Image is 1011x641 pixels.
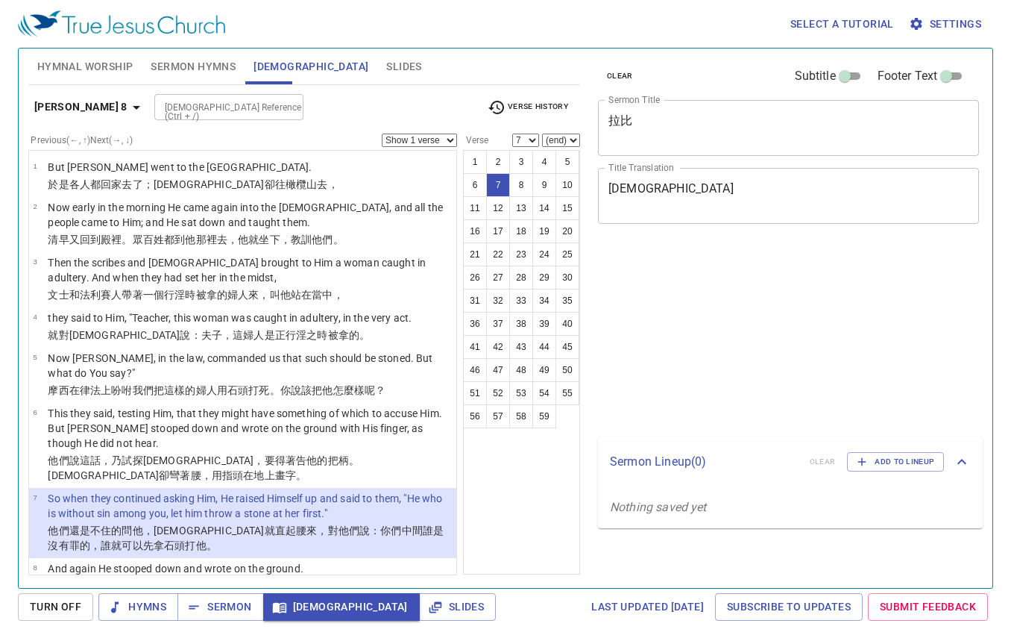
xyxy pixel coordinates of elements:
[33,353,37,361] span: 5
[463,150,487,174] button: 1
[509,381,533,405] button: 53
[31,136,133,145] label: Previous (←, ↑) Next (→, ↓)
[185,540,216,551] wg3037: 打
[509,312,533,336] button: 38
[48,454,359,481] wg3004: 這話
[486,404,510,428] button: 57
[532,289,556,313] button: 34
[532,381,556,405] button: 54
[33,202,37,210] span: 2
[509,243,533,266] button: 23
[532,243,556,266] button: 24
[177,593,263,621] button: Sermon
[80,234,344,246] wg3825: 回到
[259,289,343,301] wg4314: ，
[48,351,452,381] p: Now [PERSON_NAME], in the law, commanded us that such should be stoned. But what do You say?"
[196,384,386,396] wg5108: 婦人用石頭打死
[111,540,217,551] wg0: 就可以先
[555,150,579,174] button: 5
[48,328,412,343] p: 就對[DEMOGRAPHIC_DATA]說
[509,358,533,382] button: 48
[69,178,338,190] wg1161: 各人都回家去了；[DEMOGRAPHIC_DATA]
[69,234,344,246] wg3722: 又
[191,329,371,341] wg3004: ：夫子
[532,312,556,336] button: 39
[80,384,385,396] wg1722: 律法
[463,381,487,405] button: 51
[48,234,343,246] wg1161: 清早
[291,384,385,396] wg4771: 說
[243,469,306,481] wg1147: 在
[18,593,93,621] button: Turn Off
[555,358,579,382] button: 50
[532,358,556,382] button: 49
[532,404,556,428] button: 59
[727,598,851,616] span: Subscribe to Updates
[33,313,37,321] span: 4
[486,266,510,290] button: 27
[463,335,487,359] button: 41
[189,598,251,616] span: Sermon
[555,266,579,290] button: 30
[151,57,236,76] span: Sermon Hymns
[33,493,37,501] span: 7
[488,99,568,116] span: Verse History
[532,219,556,243] button: 19
[48,525,444,551] wg846: ，[DEMOGRAPHIC_DATA]
[790,15,894,34] span: Select a tutorial
[48,469,306,481] wg1161: [DEMOGRAPHIC_DATA]
[143,289,344,301] wg71: 一個行淫
[263,593,420,621] button: [DEMOGRAPHIC_DATA]
[486,150,510,174] button: 2
[431,598,484,616] span: Slides
[265,329,371,341] wg1135: 是正
[280,384,386,396] wg3767: 你
[159,469,306,481] wg2424: 卻彎著腰
[486,289,510,313] button: 32
[48,255,452,285] p: Then the scribes and [DEMOGRAPHIC_DATA] brought to Him a woman caught in adultery. And when they ...
[122,289,343,301] wg5330: 帶著
[33,408,37,416] span: 6
[555,173,579,197] button: 10
[143,234,344,246] wg3956: 百姓
[159,99,274,116] input: Type Bible Reference
[591,598,704,616] span: Last updated [DATE]
[598,437,983,487] div: Sermon Lineup(0)clearAdd to Lineup
[48,177,338,192] p: 於是
[532,196,556,220] button: 14
[509,219,533,243] button: 18
[196,234,344,246] wg846: 那裡去
[868,593,988,621] a: Submit Feedback
[509,335,533,359] button: 43
[555,196,579,220] button: 15
[509,266,533,290] button: 28
[486,196,510,220] button: 12
[509,150,533,174] button: 3
[463,358,487,382] button: 46
[715,593,863,621] a: Subscribe to Updates
[164,540,217,551] wg906: 石頭
[610,453,798,471] p: Sermon Lineup ( 0 )
[463,289,487,313] button: 31
[217,289,344,301] wg2638: 的婦人
[906,10,987,38] button: Settings
[312,234,343,246] wg1321: 他們
[359,329,370,341] wg2638: 。
[207,540,217,551] wg846: 。
[607,69,633,83] span: clear
[243,329,370,341] wg3778: 婦人
[69,289,344,301] wg1122: 和
[253,469,306,481] wg1519: 地上
[610,500,707,514] i: Nothing saved yet
[185,289,343,301] wg3430: 時
[164,234,344,246] wg2992: 都到
[301,384,385,396] wg3004: 該把他怎麼樣
[486,358,510,382] button: 47
[222,329,370,341] wg1320: ，這
[509,173,533,197] button: 8
[48,525,444,551] wg2065: 他
[48,454,359,481] wg1161: 他們說
[33,162,37,170] span: 1
[296,469,306,481] wg1125: 。
[419,593,496,621] button: Slides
